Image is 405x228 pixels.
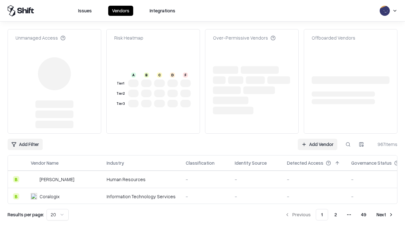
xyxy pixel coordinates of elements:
a: Add Vendor [298,139,337,150]
div: C [157,73,162,78]
button: 49 [356,209,371,220]
div: 967 items [372,141,397,148]
div: - [235,176,277,183]
div: Tier 3 [115,101,126,106]
div: Unmanaged Access [16,35,65,41]
div: B [144,73,149,78]
button: 2 [329,209,342,220]
div: B [13,193,19,199]
div: - [287,193,341,200]
div: Classification [186,160,215,166]
div: A [131,73,136,78]
p: Results per page: [8,211,44,218]
div: B [13,176,19,182]
div: - [186,193,225,200]
div: Coralogix [40,193,59,200]
div: - [186,176,225,183]
img: Coralogix [31,193,37,199]
div: - [287,176,341,183]
div: Offboarded Vendors [312,35,355,41]
div: Vendor Name [31,160,59,166]
div: Detected Access [287,160,323,166]
div: Human Resources [107,176,176,183]
div: Tier 2 [115,91,126,96]
div: Over-Permissive Vendors [213,35,276,41]
div: Risk Heatmap [114,35,143,41]
button: Vendors [108,6,133,16]
div: Information Technology Services [107,193,176,200]
nav: pagination [281,209,397,220]
img: Deel [31,176,37,182]
div: Identity Source [235,160,267,166]
div: F [183,73,188,78]
div: Industry [107,160,124,166]
div: Governance Status [351,160,392,166]
button: 1 [316,209,328,220]
div: [PERSON_NAME] [40,176,74,183]
div: D [170,73,175,78]
button: Add Filter [8,139,43,150]
div: Tier 1 [115,81,126,86]
button: Next [373,209,397,220]
div: - [235,193,277,200]
button: Issues [74,6,96,16]
button: Integrations [146,6,179,16]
